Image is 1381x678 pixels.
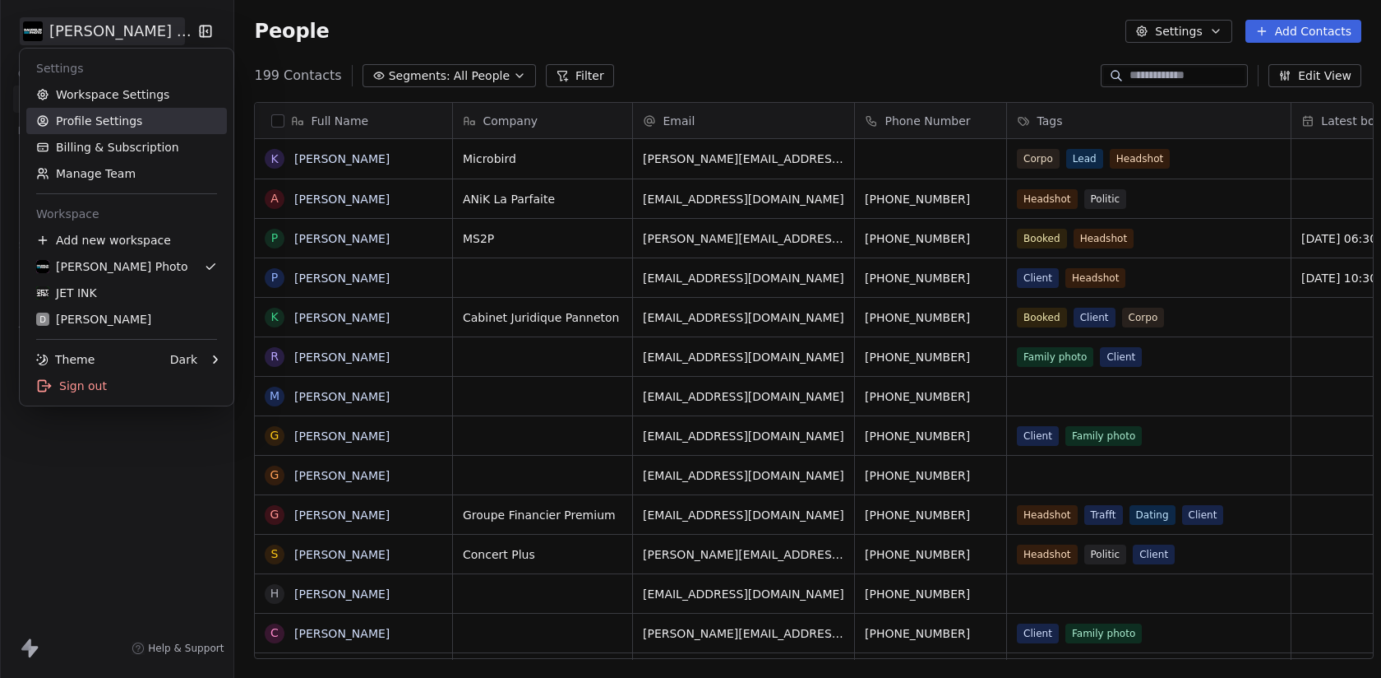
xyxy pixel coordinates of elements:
a: Manage Team [26,160,227,187]
span: D [39,313,46,326]
a: Workspace Settings [26,81,227,108]
div: [PERSON_NAME] Photo [36,258,188,275]
img: Daudelin%20Photo%20Logo%20White%202025%20Square.png [36,260,49,273]
div: Settings [26,55,227,81]
div: Dark [170,351,197,368]
div: [PERSON_NAME] [36,311,151,327]
img: JET%20INK%20Metal.png [36,286,49,300]
a: Billing & Subscription [26,134,227,160]
a: Profile Settings [26,108,227,134]
div: JET INK [36,285,97,301]
div: Add new workspace [26,227,227,253]
div: Sign out [26,373,227,399]
div: Theme [36,351,95,368]
div: Workspace [26,201,227,227]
